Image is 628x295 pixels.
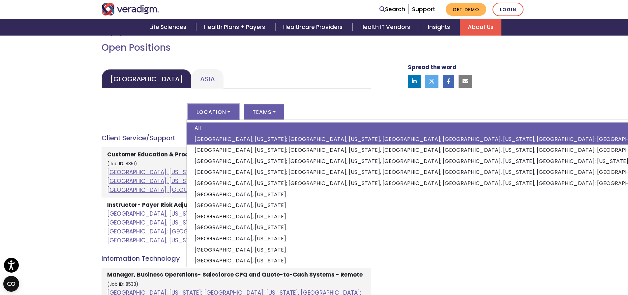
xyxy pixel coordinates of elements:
button: Open CMP widget [3,276,19,292]
a: Healthcare Providers [275,19,352,36]
a: [GEOGRAPHIC_DATA] [102,69,192,89]
a: Health Plans + Payers [196,19,275,36]
a: Life Sciences [141,19,196,36]
button: Location [188,104,239,120]
a: About Us [460,19,501,36]
a: Insights [420,19,460,36]
a: Health IT Vendors [352,19,420,36]
small: (Job ID: 8851) [107,161,137,167]
a: Support [412,5,435,13]
strong: Manager, Business Operations- Salesforce CPQ and Quote-to-Cash Systems - Remote [107,271,363,279]
a: Get Demo [446,3,486,16]
h2: Open Positions [102,42,371,53]
a: Search [379,5,405,14]
img: Veradigm logo [102,3,159,15]
a: [GEOGRAPHIC_DATA], [US_STATE]; [GEOGRAPHIC_DATA], [US_STATE], [GEOGRAPHIC_DATA]; [GEOGRAPHIC_DATA... [107,168,361,194]
strong: Spread the word [408,63,457,71]
small: (Job ID: 8533) [107,281,138,287]
h4: Client Service/Support [102,134,371,142]
button: Teams [244,104,284,120]
strong: Instructor- Payer Risk Adjustment - Remote [107,201,237,209]
a: Asia [192,69,224,89]
a: Login [493,3,523,16]
h4: Information Technology [102,255,371,262]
